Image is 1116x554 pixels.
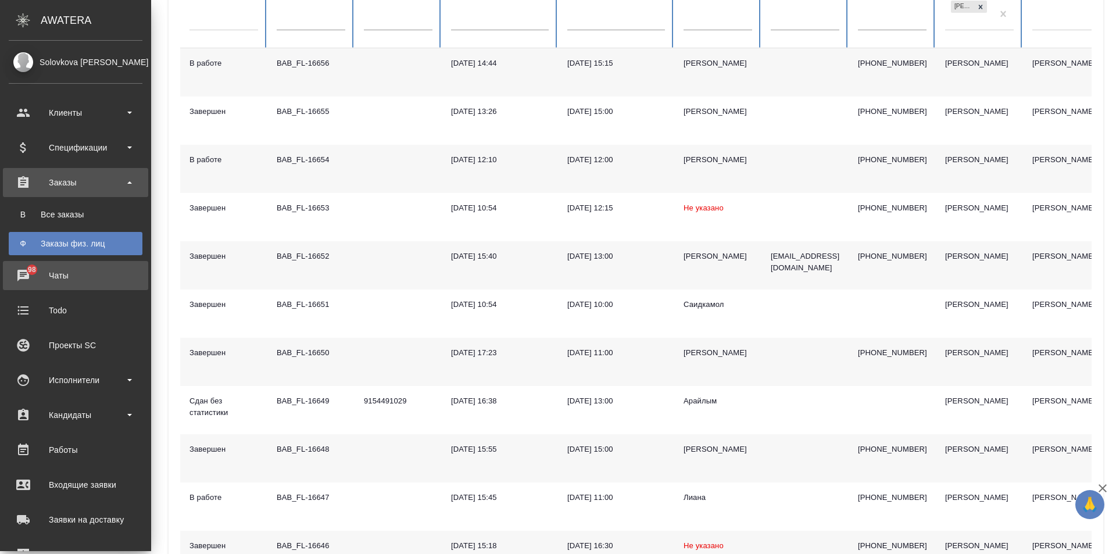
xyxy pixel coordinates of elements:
div: [PERSON_NAME] [684,58,752,69]
div: В работе [189,154,258,166]
div: BAB_FL-16653 [277,202,345,214]
div: [DATE] 15:00 [567,106,665,117]
div: Лиана [684,492,752,503]
div: [PERSON_NAME] [684,154,752,166]
button: 🙏 [1075,490,1104,519]
p: [EMAIL_ADDRESS][DOMAIN_NAME] [771,251,839,274]
div: [DATE] 10:54 [451,299,549,310]
div: [PERSON_NAME] [684,444,752,455]
div: Все заказы [15,209,137,220]
div: [DATE] 10:00 [567,299,665,310]
div: [DATE] 13:00 [567,251,665,262]
div: [DATE] 11:00 [567,492,665,503]
div: BAB_FL-16648 [277,444,345,455]
div: BAB_FL-16646 [277,540,345,552]
a: ВВсе заказы [9,203,142,226]
a: Todo [3,296,148,325]
span: 98 [21,264,43,276]
div: [DATE] 16:38 [451,395,549,407]
div: BAB_FL-16656 [277,58,345,69]
div: [PERSON_NAME] [945,540,1014,552]
div: [DATE] 13:26 [451,106,549,117]
div: Спецификации [9,139,142,156]
a: Работы [3,435,148,464]
div: [DATE] 15:40 [451,251,549,262]
div: Завершен [189,444,258,455]
div: [PERSON_NAME] [684,106,752,117]
div: [DATE] 16:30 [567,540,665,552]
div: Клиенты [9,104,142,121]
div: Арайлым [684,395,752,407]
span: Не указано [684,541,724,550]
div: [PERSON_NAME] [684,251,752,262]
div: [DATE] 10:54 [451,202,549,214]
div: [PERSON_NAME] [945,444,1014,455]
div: Кандидаты [9,406,142,424]
div: [PERSON_NAME] [945,202,1014,214]
a: Проекты SC [3,331,148,360]
div: [DATE] 12:00 [567,154,665,166]
div: Чаты [9,267,142,284]
div: BAB_FL-16647 [277,492,345,503]
p: [PHONE_NUMBER] [858,347,927,359]
div: Завершен [189,106,258,117]
div: [PERSON_NAME] [945,58,1014,69]
span: Не указано [684,203,724,212]
p: [PHONE_NUMBER] [858,106,927,117]
div: Сдан без статистики [189,395,258,419]
p: [PHONE_NUMBER] [858,540,927,552]
div: В работе [189,492,258,503]
div: Завершен [189,202,258,214]
a: Входящие заявки [3,470,148,499]
a: ФЗаказы физ. лиц [9,232,142,255]
div: BAB_FL-16654 [277,154,345,166]
div: [DATE] 15:45 [451,492,549,503]
div: [PERSON_NAME] [945,347,1014,359]
div: Завершен [189,347,258,359]
div: BAB_FL-16651 [277,299,345,310]
div: [PERSON_NAME] [945,251,1014,262]
div: BAB_FL-16652 [277,251,345,262]
div: Завершен [189,299,258,310]
div: Входящие заявки [9,476,142,494]
div: Завершен [189,251,258,262]
div: [DATE] 12:15 [567,202,665,214]
div: Заказы [9,174,142,191]
div: BAB_FL-16649 [277,395,345,407]
div: [DATE] 12:10 [451,154,549,166]
div: [DATE] 13:00 [567,395,665,407]
div: В работе [189,58,258,69]
p: [PHONE_NUMBER] [858,251,927,262]
div: Solovkova [PERSON_NAME] [9,56,142,69]
div: [DATE] 15:18 [451,540,549,552]
div: Заказы физ. лиц [15,238,137,249]
p: [PHONE_NUMBER] [858,154,927,166]
div: [PERSON_NAME] [951,1,974,13]
div: [PERSON_NAME] [684,347,752,359]
div: [PERSON_NAME] [945,154,1014,166]
div: Заявки на доставку [9,511,142,528]
div: [DATE] 15:55 [451,444,549,455]
div: [DATE] 15:15 [567,58,665,69]
div: [DATE] 17:23 [451,347,549,359]
p: [PHONE_NUMBER] [858,58,927,69]
a: 98Чаты [3,261,148,290]
div: BAB_FL-16650 [277,347,345,359]
div: Проекты SC [9,337,142,354]
div: [DATE] 15:00 [567,444,665,455]
span: 🙏 [1080,492,1100,517]
div: Саидкамол [684,299,752,310]
div: [PERSON_NAME] [945,395,1014,407]
p: [PHONE_NUMBER] [858,444,927,455]
div: Todo [9,302,142,319]
p: 9154491029 [364,395,432,407]
a: Заявки на доставку [3,505,148,534]
p: [PHONE_NUMBER] [858,202,927,214]
div: Работы [9,441,142,459]
div: [PERSON_NAME] [945,492,1014,503]
p: [PHONE_NUMBER] [858,492,927,503]
div: Исполнители [9,371,142,389]
div: Завершен [189,540,258,552]
div: [DATE] 14:44 [451,58,549,69]
div: BAB_FL-16655 [277,106,345,117]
